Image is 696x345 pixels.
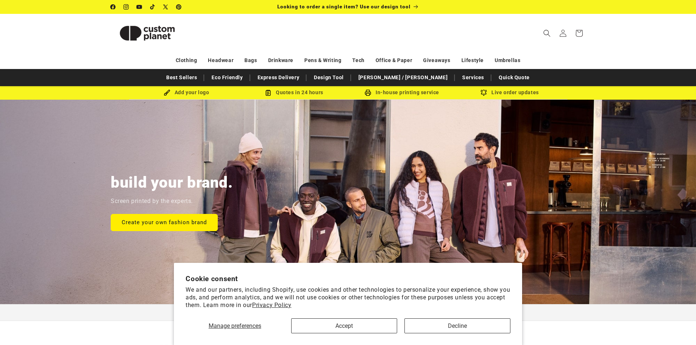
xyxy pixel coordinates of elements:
a: Umbrellas [495,54,520,67]
h2: Cookie consent [186,275,510,283]
a: Lifestyle [461,54,484,67]
a: Headwear [208,54,233,67]
p: Screen printed by the experts. [111,196,193,207]
span: Manage preferences [209,322,261,329]
a: Pens & Writing [304,54,341,67]
button: Manage preferences [186,318,284,333]
div: Live order updates [456,88,564,97]
a: Office & Paper [376,54,412,67]
div: Add your logo [133,88,240,97]
a: Giveaways [423,54,450,67]
img: Brush Icon [164,89,170,96]
a: Eco Friendly [208,71,246,84]
a: Express Delivery [254,71,303,84]
a: Drinkware [268,54,293,67]
a: Privacy Policy [252,302,291,308]
img: Custom Planet [111,17,184,50]
div: In-house printing service [348,88,456,97]
p: We and our partners, including Shopify, use cookies and other technologies to personalize your ex... [186,286,510,309]
h2: build your brand. [111,173,233,192]
img: In-house printing [365,89,371,96]
button: Decline [404,318,510,333]
a: [PERSON_NAME] / [PERSON_NAME] [355,71,451,84]
a: Custom Planet [108,14,186,52]
img: Order updates [480,89,487,96]
div: Quotes in 24 hours [240,88,348,97]
a: Tech [352,54,364,67]
summary: Search [539,25,555,41]
iframe: Chat Widget [574,266,696,345]
button: Accept [291,318,397,333]
a: Quick Quote [495,71,533,84]
a: Bags [244,54,257,67]
a: Best Sellers [163,71,201,84]
a: Clothing [176,54,197,67]
a: Design Tool [310,71,347,84]
img: Order Updates Icon [265,89,271,96]
a: Create your own fashion brand [111,214,218,231]
a: Services [459,71,488,84]
span: Looking to order a single item? Use our design tool [277,4,411,9]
